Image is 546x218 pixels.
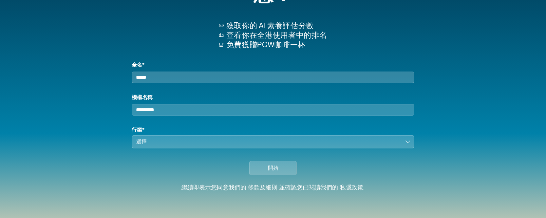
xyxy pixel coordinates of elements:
[132,135,414,148] button: 選擇
[249,161,297,175] button: 開始
[226,21,327,31] p: 獲取你的 AI 素養評估分數
[226,31,327,40] p: 查看你在全港使用者中的排名
[340,185,363,191] a: 私隱政策
[136,138,400,146] div: 選擇
[268,164,278,172] span: 開始
[181,185,365,192] div: 繼續即表示您同意我們的 並確認您已閱讀我們的 .
[226,40,327,50] p: 免費獲贈PCW咖啡一杯
[248,185,277,191] a: 條款及細則
[132,94,414,101] label: 機構名稱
